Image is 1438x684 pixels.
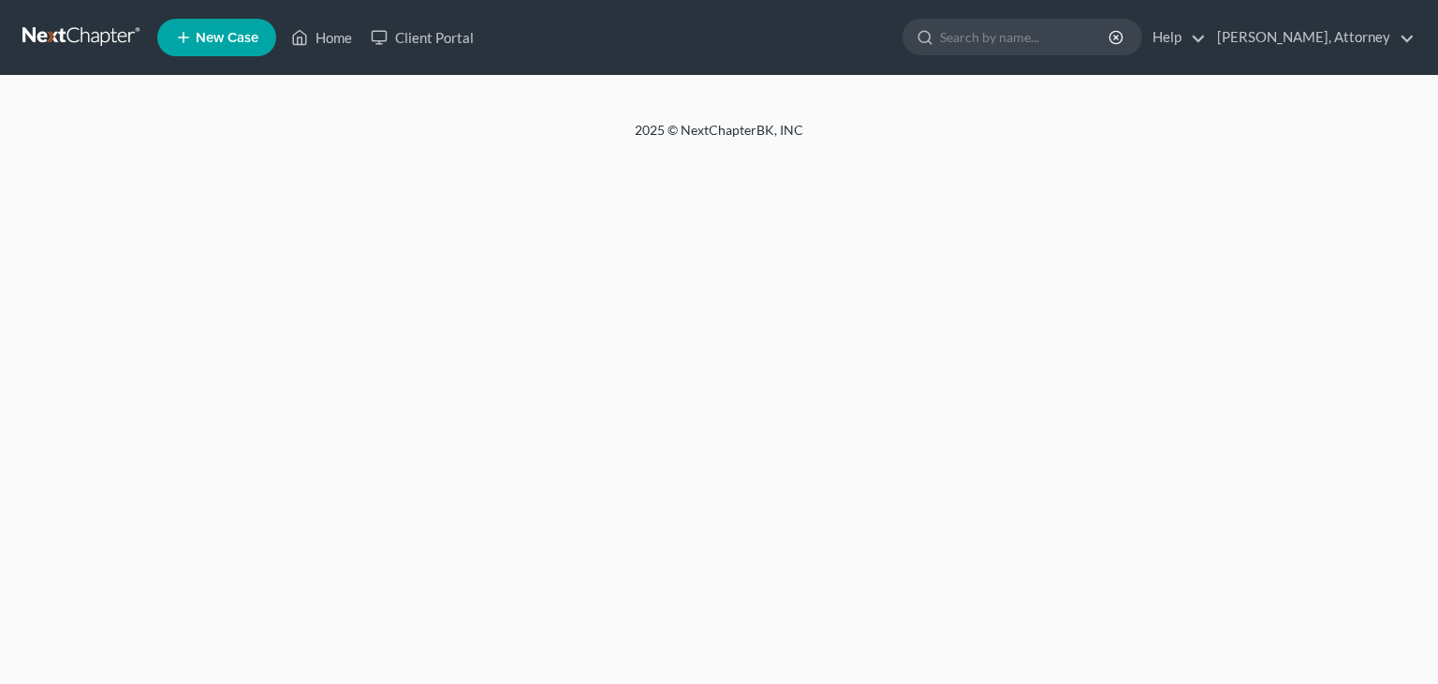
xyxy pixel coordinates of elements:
[1143,21,1206,54] a: Help
[361,21,483,54] a: Client Portal
[940,20,1111,54] input: Search by name...
[196,31,258,45] span: New Case
[282,21,361,54] a: Home
[185,121,1253,155] div: 2025 © NextChapterBK, INC
[1208,21,1415,54] a: [PERSON_NAME], Attorney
